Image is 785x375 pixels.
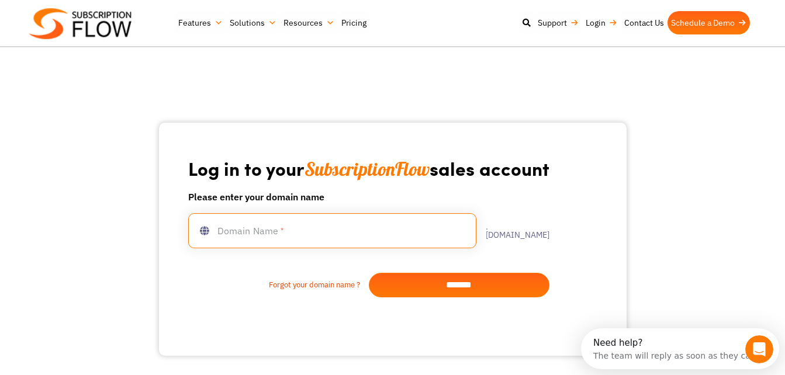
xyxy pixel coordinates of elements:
div: The team will reply as soon as they can [12,19,175,32]
h6: Please enter your domain name [188,190,549,204]
a: Solutions [226,11,280,34]
a: Features [175,11,226,34]
a: Resources [280,11,338,34]
a: Support [534,11,582,34]
a: Forgot your domain name ? [188,279,369,291]
a: Schedule a Demo [668,11,750,34]
div: Need help? [12,10,175,19]
a: Contact Us [621,11,668,34]
div: Open Intercom Messenger [5,5,209,37]
iframe: Intercom live chat [745,335,773,363]
h1: Log in to your sales account [188,157,549,180]
a: Login [582,11,621,34]
span: SubscriptionFlow [305,157,430,180]
a: Pricing [338,11,370,34]
label: .[DOMAIN_NAME] [476,223,549,239]
img: Subscriptionflow [29,8,132,39]
iframe: Intercom live chat discovery launcher [581,328,779,369]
